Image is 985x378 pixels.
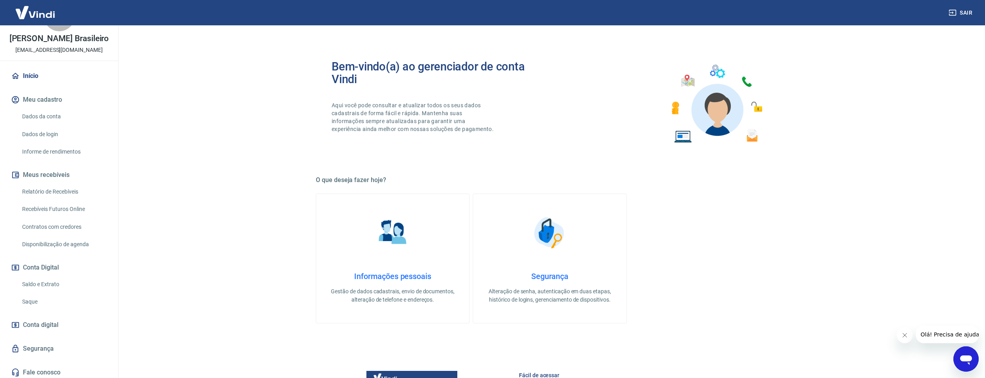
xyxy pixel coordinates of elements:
[897,327,913,343] iframe: Close message
[5,6,66,12] span: Olá! Precisa de ajuda?
[486,287,613,304] p: Alteração de senha, autenticação em duas etapas, histórico de logins, gerenciamento de dispositivos.
[9,259,109,276] button: Conta Digital
[9,316,109,334] a: Conta digital
[19,219,109,235] a: Contratos com credores
[9,67,109,85] a: Início
[19,276,109,293] a: Saldo e Extrato
[19,201,109,217] a: Recebíveis Futuros Online
[329,287,457,304] p: Gestão de dados cadastrais, envio de documentos, alteração de telefone e endereços.
[9,34,109,43] p: [PERSON_NAME] Brasileiro
[664,60,768,148] img: Imagem de um avatar masculino com diversos icones exemplificando as funcionalidades do gerenciado...
[486,272,613,281] h4: Segurança
[19,144,109,160] a: Informe de rendimentos
[530,213,570,253] img: Segurança
[947,6,976,20] button: Sair
[9,0,61,25] img: Vindi
[332,60,550,85] h2: Bem-vindo(a) ao gerenciador de conta Vindi
[953,346,979,372] iframe: Button to launch messaging window
[316,176,784,184] h5: O que deseja fazer hoje?
[332,101,495,133] p: Aqui você pode consultar e atualizar todos os seus dados cadastrais de forma fácil e rápida. Mant...
[23,319,58,331] span: Conta digital
[473,194,626,323] a: SegurançaSegurançaAlteração de senha, autenticação em duas etapas, histórico de logins, gerenciam...
[9,91,109,108] button: Meu cadastro
[19,294,109,310] a: Saque
[329,272,457,281] h4: Informações pessoais
[19,184,109,200] a: Relatório de Recebíveis
[19,108,109,125] a: Dados da conta
[916,326,979,343] iframe: Message from company
[373,213,413,253] img: Informações pessoais
[316,194,470,323] a: Informações pessoaisInformações pessoaisGestão de dados cadastrais, envio de documentos, alteraçã...
[9,166,109,184] button: Meus recebíveis
[19,126,109,142] a: Dados de login
[15,46,103,54] p: [EMAIL_ADDRESS][DOMAIN_NAME]
[19,236,109,253] a: Disponibilização de agenda
[9,340,109,357] a: Segurança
